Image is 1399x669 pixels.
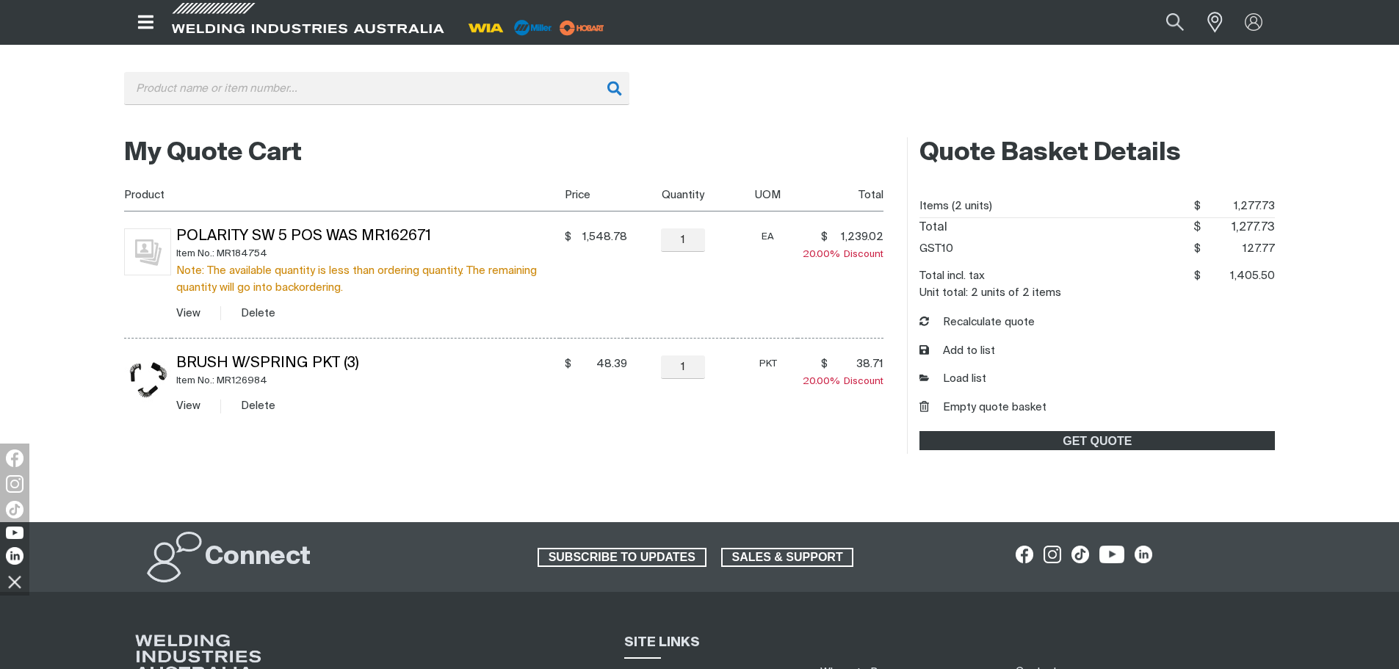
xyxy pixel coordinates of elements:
span: SUBSCRIBE TO UPDATES [539,548,705,567]
button: Recalculate quote [919,314,1035,331]
span: Discount [803,250,883,259]
div: Item No.: MR184754 [176,245,560,262]
h2: Connect [205,541,311,574]
span: 1,548.78 [576,230,627,245]
span: $ [821,357,828,372]
span: 20.00% [803,250,844,259]
img: Facebook [6,449,24,467]
dt: Total incl. tax [919,265,985,287]
th: UOM [733,178,798,211]
button: Delete Brush W/Spring Pkt (3) [241,397,275,414]
span: 20.00% [803,377,844,386]
span: 1,277.73 [1201,218,1276,238]
a: Load list [919,371,986,388]
span: SALES & SUPPORT [723,548,853,567]
dt: Items (2 units) [919,195,992,217]
div: EA [739,228,798,245]
button: Search products [1150,6,1200,39]
th: Total [798,178,884,211]
button: Delete Polarity Sw 5 Pos Was MR162671 [241,305,275,322]
button: Empty quote basket [919,399,1046,416]
a: View Brush W/Spring Pkt (3) [176,400,200,411]
button: Add to list [919,343,995,360]
img: Brush W/Spring Pkt (3) [124,355,171,402]
img: TikTok [6,501,24,518]
span: SITE LINKS [624,636,700,649]
a: miller [555,22,609,33]
div: Product or group for quick order [124,72,1276,127]
img: YouTube [6,527,24,539]
a: SUBSCRIBE TO UPDATES [538,548,706,567]
img: No image for this product [124,228,171,275]
span: 1,277.73 [1201,195,1276,217]
img: LinkedIn [6,547,24,565]
input: Product name or item number... [124,72,629,105]
img: Instagram [6,475,24,493]
img: miller [555,17,609,39]
span: 48.39 [576,357,627,372]
a: GET QUOTE [919,431,1275,450]
th: Quantity [627,178,733,211]
th: Price [560,178,627,211]
span: $ [1193,222,1201,234]
span: 38.71 [832,357,883,372]
dt: Total [919,218,947,238]
div: PKT [739,355,798,372]
img: hide socials [2,569,27,594]
span: $ [565,357,571,372]
a: View Polarity Sw 5 Pos Was MR162671 [176,308,200,319]
a: Brush W/Spring Pkt (3) [176,356,359,371]
span: 1,405.50 [1201,265,1276,287]
span: GET QUOTE [921,431,1273,450]
th: Product [124,178,560,211]
a: SALES & SUPPORT [721,548,854,567]
h2: Quote Basket Details [919,137,1275,170]
span: $ [1194,200,1201,211]
a: Polarity Sw 5 Pos Was MR162671 [176,229,431,244]
span: 1,239.02 [832,230,883,245]
dt: Unit total: 2 units of 2 items [919,287,1061,298]
h2: My Quote Cart [124,137,884,170]
span: Discount [803,377,883,386]
span: $ [1194,243,1201,254]
span: $ [821,230,828,245]
span: $ [565,230,571,245]
span: 127.77 [1201,238,1276,260]
span: $ [1194,270,1201,281]
div: Note: The available quantity is less than ordering quantity. The remaining quantity will go into ... [176,262,560,296]
div: Item No.: MR126984 [176,372,560,389]
dt: GST10 [919,238,953,260]
input: Product name or item number... [1131,6,1199,39]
